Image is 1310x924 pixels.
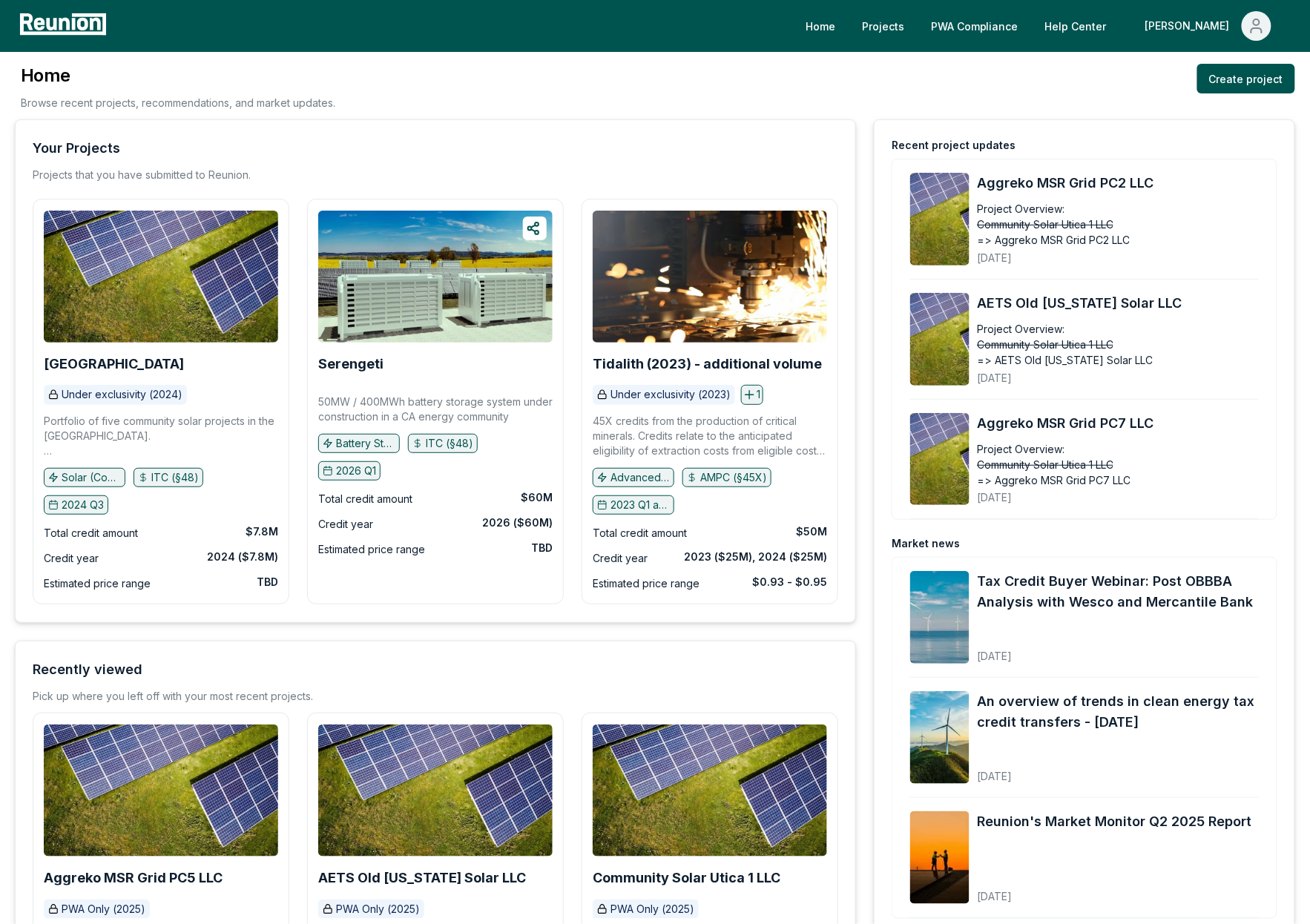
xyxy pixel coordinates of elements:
span: Community Solar Utica 1 LLC [977,457,1113,472]
p: Under exclusivity (2024) [62,387,182,402]
div: Estimated price range [318,541,425,558]
a: Help Center [1033,11,1119,41]
p: Portfolio of five community solar projects in the [GEOGRAPHIC_DATA]. Two projects are being place... [44,414,278,458]
button: 2023 Q1 and earlier [593,495,674,515]
a: Aggreko MSR Grid PC5 LLC [44,871,223,885]
span: Community Solar Utica 1 LLC [977,337,1113,352]
h3: Home [21,64,335,88]
p: 2024 Q3 [62,498,104,512]
a: Create project [1197,64,1295,93]
b: [GEOGRAPHIC_DATA] [44,356,184,372]
div: Total credit amount [318,490,412,508]
button: 1 [741,385,763,404]
a: AETS Old [US_STATE] Solar LLC [318,871,526,885]
b: Aggreko MSR Grid PC5 LLC [44,870,223,885]
a: Serengeti [318,357,384,372]
p: AMPC (§45X) [700,470,767,485]
div: Your Projects [33,138,120,159]
p: 50MW / 400MWh battery storage system under construction in a CA energy community [318,395,553,424]
div: [DATE] [977,360,1218,386]
a: [GEOGRAPHIC_DATA] [44,357,184,372]
div: $7.8M [246,524,278,539]
button: 2024 Q3 [44,495,108,515]
a: Projects [850,11,916,41]
a: Home [794,11,847,41]
p: Advanced manufacturing [610,470,670,485]
button: Advanced manufacturing [593,468,674,487]
button: Battery Storage [318,434,400,453]
div: Project Overview: [977,201,1064,217]
p: Battery Storage [336,436,395,451]
a: An overview of trends in clean energy tax credit transfers - [DATE] [977,691,1259,733]
img: Community Solar Utica 1 LLC [593,725,827,857]
img: Broad Peak [44,211,278,343]
button: [PERSON_NAME] [1133,11,1283,41]
img: Serengeti [318,211,553,343]
a: Community Solar Utica 1 LLC [593,871,780,885]
nav: Main [794,11,1295,41]
a: Tidalith (2023) - additional volume [593,357,822,372]
a: AETS Old Michigan Solar LLC [318,725,553,857]
span: => AETS Old [US_STATE] Solar LLC [977,352,1153,368]
a: Reunion's Market Monitor Q2 2025 Report [977,811,1251,832]
div: 2024 ($7.8M) [207,550,278,564]
b: AETS Old [US_STATE] Solar LLC [318,870,526,885]
button: 2026 Q1 [318,461,381,481]
div: $50M [796,524,827,539]
img: AETS Old Michigan Solar LLC [910,293,970,386]
a: Aggreko MSR Grid PC2 LLC [977,173,1259,194]
div: Estimated price range [593,575,700,593]
span: => Aggreko MSR Grid PC2 LLC [977,232,1130,248]
p: 45X credits from the production of critical minerals. Credits relate to the anticipated eligibili... [593,414,827,458]
div: Pick up where you left off with your most recent projects. [33,689,313,704]
a: PWA Compliance [919,11,1030,41]
div: [PERSON_NAME] [1145,11,1236,41]
div: TBD [531,541,553,555]
p: ITC (§48) [151,470,199,485]
div: Recent project updates [892,138,1016,153]
div: Project Overview: [977,321,1064,337]
div: Recently viewed [33,659,142,680]
div: [DATE] [977,638,1259,664]
div: Market news [892,536,960,551]
a: Tax Credit Buyer Webinar: Post OBBBA Analysis with Wesco and Mercantile Bank [977,571,1259,613]
div: $60M [521,490,553,505]
div: TBD [257,575,278,590]
p: PWA Only (2025) [62,902,145,917]
div: Total credit amount [593,524,687,542]
img: Tidalith (2023) - additional volume [593,211,827,343]
img: An overview of trends in clean energy tax credit transfers - August 2025 [910,691,970,784]
img: Aggreko MSR Grid PC7 LLC [910,413,970,506]
p: Under exclusivity (2023) [610,387,731,402]
div: 2026 ($60M) [482,515,553,530]
div: [DATE] [977,479,1218,505]
p: Solar (Community) [62,470,121,485]
span: => Aggreko MSR Grid PC7 LLC [977,472,1130,488]
img: Aggreko MSR Grid PC5 LLC [44,725,278,857]
p: 2023 Q1 and earlier [610,498,670,512]
button: Solar (Community) [44,468,125,487]
b: Tidalith (2023) - additional volume [593,356,822,372]
div: Credit year [44,550,99,567]
div: [DATE] [977,878,1251,904]
img: Aggreko MSR Grid PC2 LLC [910,173,970,265]
div: 2023 ($25M), 2024 ($25M) [684,550,827,564]
div: Project Overview: [977,441,1064,457]
div: Credit year [318,515,373,533]
div: [DATE] [977,758,1259,784]
img: Tax Credit Buyer Webinar: Post OBBBA Analysis with Wesco and Mercantile Bank [910,571,970,664]
span: Community Solar Utica 1 LLC [977,217,1113,232]
a: AETS Old [US_STATE] Solar LLC [977,293,1259,314]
